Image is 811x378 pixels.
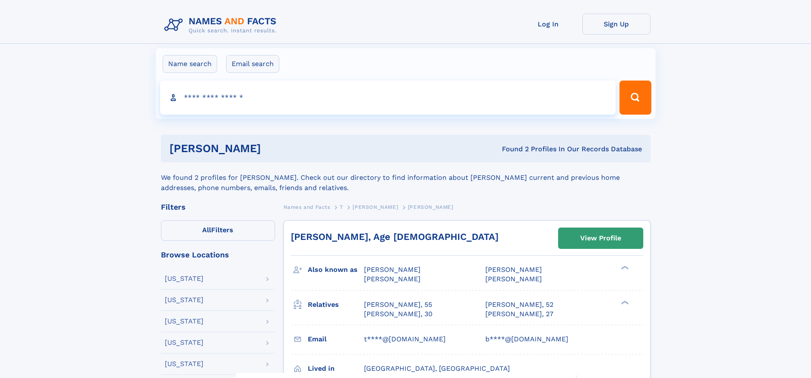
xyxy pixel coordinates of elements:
[364,309,433,319] a: [PERSON_NAME], 30
[308,263,364,277] h3: Also known as
[514,14,582,35] a: Log In
[485,300,553,309] a: [PERSON_NAME], 52
[284,202,330,212] a: Names and Facts
[165,297,203,303] div: [US_STATE]
[165,361,203,367] div: [US_STATE]
[408,204,453,210] span: [PERSON_NAME]
[352,204,398,210] span: [PERSON_NAME]
[160,81,616,115] input: search input
[352,202,398,212] a: [PERSON_NAME]
[165,275,203,282] div: [US_STATE]
[485,309,553,319] a: [PERSON_NAME], 27
[559,228,643,248] a: View Profile
[364,265,421,274] span: [PERSON_NAME]
[161,203,275,211] div: Filters
[485,265,542,274] span: [PERSON_NAME]
[485,275,542,283] span: [PERSON_NAME]
[291,231,499,242] a: [PERSON_NAME], Age [DEMOGRAPHIC_DATA]
[161,14,284,37] img: Logo Names and Facts
[161,162,651,193] div: We found 2 profiles for [PERSON_NAME]. Check out our directory to find information about [PERSON_...
[582,14,651,35] a: Sign Up
[381,144,642,154] div: Found 2 Profiles In Our Records Database
[202,226,211,234] span: All
[165,318,203,325] div: [US_STATE]
[165,339,203,346] div: [US_STATE]
[161,220,275,241] label: Filters
[163,55,217,73] label: Name search
[619,81,651,115] button: Search Button
[161,251,275,259] div: Browse Locations
[619,265,629,271] div: ❯
[364,300,432,309] a: [PERSON_NAME], 55
[308,332,364,346] h3: Email
[340,204,343,210] span: T
[580,228,621,248] div: View Profile
[308,361,364,376] h3: Lived in
[169,143,381,154] h1: [PERSON_NAME]
[226,55,279,73] label: Email search
[308,297,364,312] h3: Relatives
[619,300,629,305] div: ❯
[364,364,510,372] span: [GEOGRAPHIC_DATA], [GEOGRAPHIC_DATA]
[364,275,421,283] span: [PERSON_NAME]
[340,202,343,212] a: T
